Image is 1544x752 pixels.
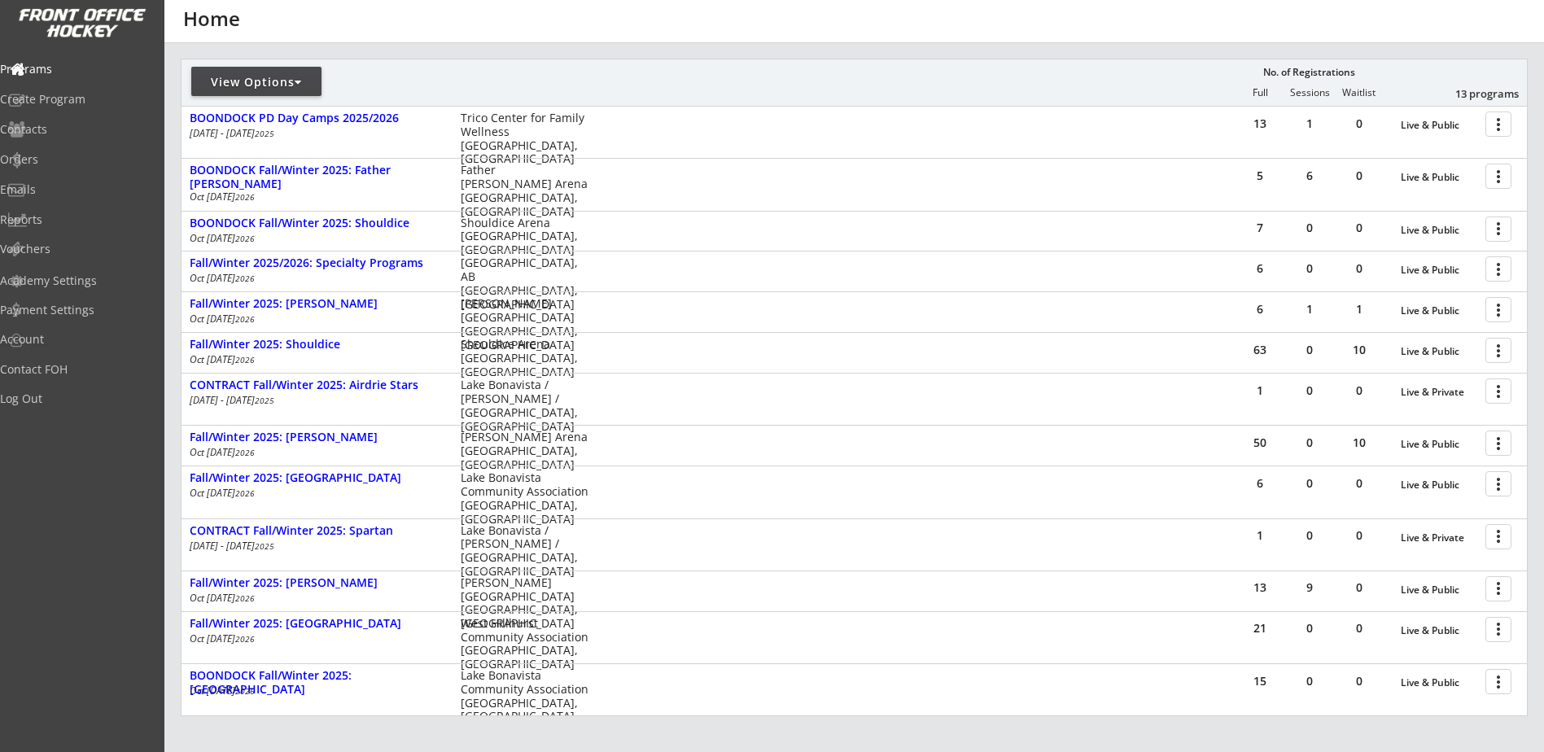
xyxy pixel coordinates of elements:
[1285,582,1334,593] div: 9
[461,669,588,724] div: Lake Bonavista Community Association [GEOGRAPHIC_DATA], [GEOGRAPHIC_DATA]
[190,634,439,644] div: Oct [DATE]
[190,355,439,365] div: Oct [DATE]
[1285,478,1334,489] div: 0
[1236,170,1284,181] div: 5
[461,111,588,166] div: Trico Center for Family Wellness [GEOGRAPHIC_DATA], [GEOGRAPHIC_DATA]
[190,471,444,485] div: Fall/Winter 2025: [GEOGRAPHIC_DATA]
[1335,304,1384,315] div: 1
[1401,677,1477,689] div: Live & Public
[1401,265,1477,276] div: Live & Public
[1285,263,1334,274] div: 0
[1236,344,1284,356] div: 63
[1236,87,1284,98] div: Full
[235,685,255,697] em: 2026
[1258,67,1359,78] div: No. of Registrations
[191,74,321,90] div: View Options
[1285,170,1334,181] div: 6
[190,338,444,352] div: Fall/Winter 2025: Shouldice
[1285,437,1334,448] div: 0
[190,488,439,498] div: Oct [DATE]
[1236,478,1284,489] div: 6
[1335,118,1384,129] div: 0
[1285,87,1334,98] div: Sessions
[190,273,439,283] div: Oct [DATE]
[1335,530,1384,541] div: 0
[190,129,439,138] div: [DATE] - [DATE]
[190,378,444,392] div: CONTRACT Fall/Winter 2025: Airdrie Stars
[461,431,588,471] div: [PERSON_NAME] Arena [GEOGRAPHIC_DATA], [GEOGRAPHIC_DATA]
[1485,297,1511,322] button: more_vert
[1335,437,1384,448] div: 10
[1485,617,1511,642] button: more_vert
[190,593,439,603] div: Oct [DATE]
[1401,120,1477,131] div: Live & Public
[1401,439,1477,450] div: Live & Public
[461,524,588,579] div: Lake Bonavista / [PERSON_NAME] / [GEOGRAPHIC_DATA], [GEOGRAPHIC_DATA]
[255,395,274,406] em: 2025
[1485,431,1511,456] button: more_vert
[1485,471,1511,496] button: more_vert
[235,273,255,284] em: 2026
[1236,437,1284,448] div: 50
[1485,256,1511,282] button: more_vert
[190,216,444,230] div: BOONDOCK Fall/Winter 2025: Shouldice
[1485,164,1511,189] button: more_vert
[1236,675,1284,687] div: 15
[1236,582,1284,593] div: 13
[190,192,439,202] div: Oct [DATE]
[461,338,588,378] div: Shouldice Arena [GEOGRAPHIC_DATA], [GEOGRAPHIC_DATA]
[1285,623,1334,634] div: 0
[1401,305,1477,317] div: Live & Public
[1335,385,1384,396] div: 0
[190,396,439,405] div: [DATE] - [DATE]
[1236,530,1284,541] div: 1
[190,448,439,457] div: Oct [DATE]
[1285,344,1334,356] div: 0
[461,378,588,433] div: Lake Bonavista / [PERSON_NAME] / [GEOGRAPHIC_DATA], [GEOGRAPHIC_DATA]
[255,128,274,139] em: 2025
[1335,263,1384,274] div: 0
[235,191,255,203] em: 2026
[1485,216,1511,242] button: more_vert
[190,576,444,590] div: Fall/Winter 2025: [PERSON_NAME]
[255,540,274,552] em: 2025
[1485,524,1511,549] button: more_vert
[1401,532,1477,544] div: Live & Private
[1434,86,1519,101] div: 13 programs
[461,216,588,257] div: Shouldice Arena [GEOGRAPHIC_DATA], [GEOGRAPHIC_DATA]
[1335,582,1384,593] div: 0
[190,111,444,125] div: BOONDOCK PD Day Camps 2025/2026
[190,541,439,551] div: [DATE] - [DATE]
[1285,304,1334,315] div: 1
[1334,87,1383,98] div: Waitlist
[1401,625,1477,636] div: Live & Public
[1485,576,1511,601] button: more_vert
[235,592,255,604] em: 2026
[190,164,444,191] div: BOONDOCK Fall/Winter 2025: Father [PERSON_NAME]
[190,431,444,444] div: Fall/Winter 2025: [PERSON_NAME]
[1335,344,1384,356] div: 10
[190,234,439,243] div: Oct [DATE]
[1335,170,1384,181] div: 0
[190,524,444,538] div: CONTRACT Fall/Winter 2025: Spartan
[1236,304,1284,315] div: 6
[190,617,444,631] div: Fall/Winter 2025: [GEOGRAPHIC_DATA]
[461,164,588,218] div: Father [PERSON_NAME] Arena [GEOGRAPHIC_DATA], [GEOGRAPHIC_DATA]
[1485,378,1511,404] button: more_vert
[1236,623,1284,634] div: 21
[1401,584,1477,596] div: Live & Public
[1335,623,1384,634] div: 0
[1485,338,1511,363] button: more_vert
[461,297,588,352] div: [PERSON_NAME][GEOGRAPHIC_DATA] [GEOGRAPHIC_DATA], [GEOGRAPHIC_DATA]
[461,256,588,311] div: [GEOGRAPHIC_DATA], AB [GEOGRAPHIC_DATA], [GEOGRAPHIC_DATA]
[461,617,588,671] div: West Hillhurst Community Association [GEOGRAPHIC_DATA], [GEOGRAPHIC_DATA]
[235,233,255,244] em: 2026
[190,686,439,696] div: Oct [DATE]
[1285,675,1334,687] div: 0
[1335,478,1384,489] div: 0
[1236,263,1284,274] div: 6
[1401,346,1477,357] div: Live & Public
[190,297,444,311] div: Fall/Winter 2025: [PERSON_NAME]
[1401,225,1477,236] div: Live & Public
[461,471,588,526] div: Lake Bonavista Community Association [GEOGRAPHIC_DATA], [GEOGRAPHIC_DATA]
